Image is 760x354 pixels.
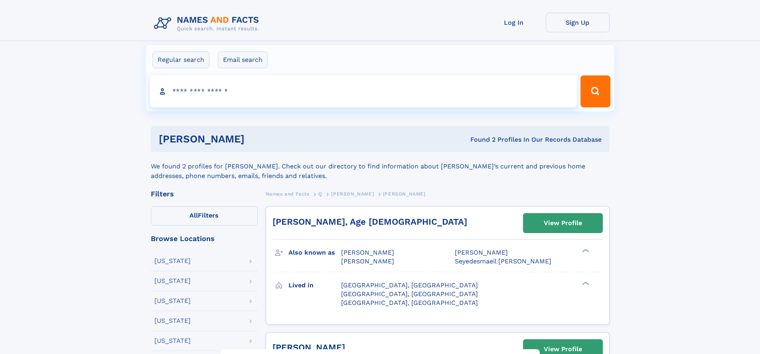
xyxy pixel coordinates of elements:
div: [US_STATE] [154,278,191,284]
a: Log In [482,13,546,32]
h1: [PERSON_NAME] [159,134,357,144]
span: Seyedesmaeil [PERSON_NAME] [455,257,551,265]
span: [GEOGRAPHIC_DATA], [GEOGRAPHIC_DATA] [341,299,478,307]
div: ❯ [580,248,590,253]
div: [US_STATE] [154,318,191,324]
span: [PERSON_NAME] [341,249,394,256]
a: Q [318,189,322,199]
img: Logo Names and Facts [151,13,266,34]
span: [PERSON_NAME] [331,191,374,197]
a: [PERSON_NAME] [331,189,374,199]
a: Sign Up [546,13,610,32]
a: [PERSON_NAME] [272,342,345,352]
button: Search Button [580,75,610,107]
input: search input [150,75,577,107]
div: Filters [151,190,258,198]
div: [US_STATE] [154,338,191,344]
div: View Profile [544,214,582,232]
label: Regular search [152,51,209,68]
a: [PERSON_NAME], Age [DEMOGRAPHIC_DATA] [272,217,467,227]
div: We found 2 profiles for [PERSON_NAME]. Check out our directory to find information about [PERSON_... [151,152,610,181]
div: Found 2 Profiles In Our Records Database [357,135,602,144]
span: Q [318,191,322,197]
h3: Lived in [288,279,341,292]
a: Names and Facts [266,189,310,199]
div: [US_STATE] [154,298,191,304]
div: [US_STATE] [154,258,191,264]
label: Email search [218,51,268,68]
span: [PERSON_NAME] [383,191,426,197]
span: [PERSON_NAME] [455,249,508,256]
label: Filters [151,206,258,225]
span: [GEOGRAPHIC_DATA], [GEOGRAPHIC_DATA] [341,281,478,289]
span: [GEOGRAPHIC_DATA], [GEOGRAPHIC_DATA] [341,290,478,298]
a: View Profile [523,214,602,233]
h3: Also known as [288,246,341,259]
div: Browse Locations [151,235,258,242]
span: [PERSON_NAME] [341,257,394,265]
div: ❯ [580,281,590,286]
span: All [190,212,198,219]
